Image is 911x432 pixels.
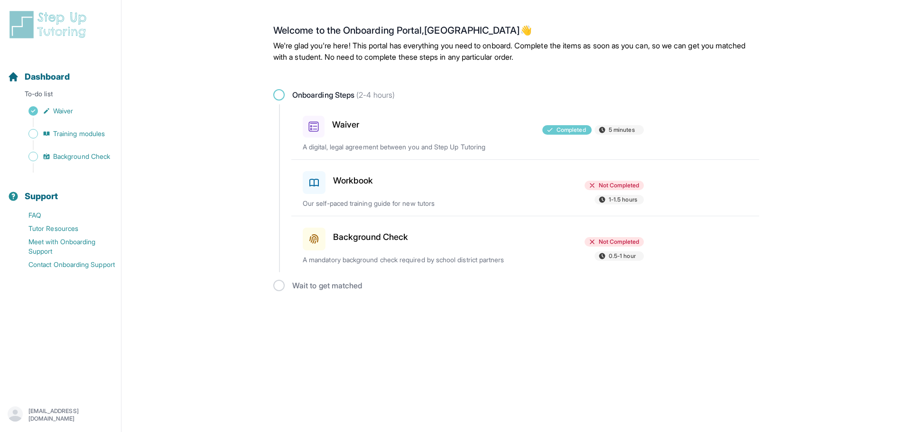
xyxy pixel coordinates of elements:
[8,104,121,118] a: Waiver
[292,89,395,101] span: Onboarding Steps
[609,196,637,203] span: 1-1.5 hours
[8,150,121,163] a: Background Check
[291,160,759,216] a: WorkbookNot Completed1-1.5 hoursOur self-paced training guide for new tutors
[303,142,525,152] p: A digital, legal agreement between you and Step Up Tutoring
[332,118,359,131] h3: Waiver
[53,152,110,161] span: Background Check
[8,235,121,258] a: Meet with Onboarding Support
[25,190,58,203] span: Support
[354,90,395,100] span: (2-4 hours)
[8,127,121,140] a: Training modules
[8,9,92,40] img: logo
[4,175,117,207] button: Support
[28,407,113,423] p: [EMAIL_ADDRESS][DOMAIN_NAME]
[291,216,759,272] a: Background CheckNot Completed0.5-1 hourA mandatory background check required by school district p...
[599,238,639,246] span: Not Completed
[273,40,759,63] p: We're glad you're here! This portal has everything you need to onboard. Complete the items as soo...
[291,104,759,159] a: WaiverCompleted5 minutesA digital, legal agreement between you and Step Up Tutoring
[8,222,121,235] a: Tutor Resources
[333,230,408,244] h3: Background Check
[8,209,121,222] a: FAQ
[609,252,636,260] span: 0.5-1 hour
[53,106,73,116] span: Waiver
[557,126,586,134] span: Completed
[8,258,121,271] a: Contact Onboarding Support
[609,126,635,134] span: 5 minutes
[333,174,373,187] h3: Workbook
[8,406,113,423] button: [EMAIL_ADDRESS][DOMAIN_NAME]
[4,89,117,102] p: To-do list
[303,255,525,265] p: A mandatory background check required by school district partners
[25,70,70,83] span: Dashboard
[599,182,639,189] span: Not Completed
[4,55,117,87] button: Dashboard
[273,25,759,40] h2: Welcome to the Onboarding Portal, [GEOGRAPHIC_DATA] 👋
[8,70,70,83] a: Dashboard
[53,129,105,138] span: Training modules
[303,199,525,208] p: Our self-paced training guide for new tutors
